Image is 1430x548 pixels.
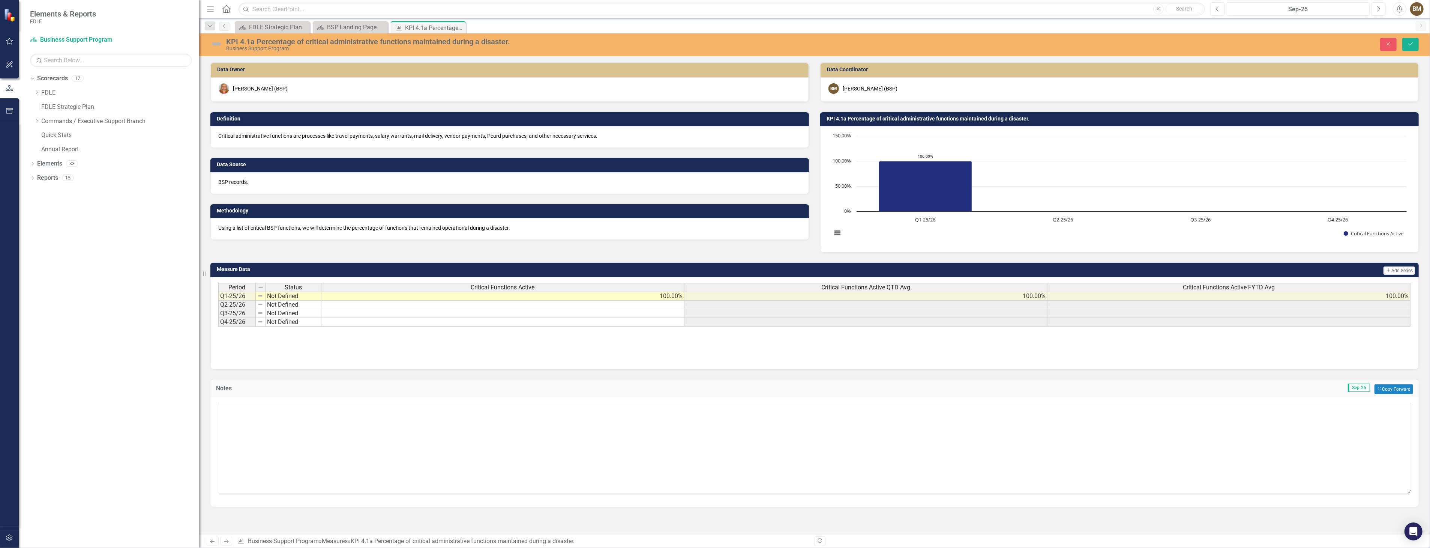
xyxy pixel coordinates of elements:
a: FDLE [41,89,199,97]
h3: Definition [217,116,805,122]
div: Sep-25 [1229,5,1367,14]
button: BM [1410,2,1424,16]
span: Elements & Reports [30,9,96,18]
td: Not Defined [266,309,321,318]
a: Annual Report [41,145,199,154]
td: 100.00% [321,292,684,301]
a: Commands / Executive Support Branch [41,117,199,126]
text: 100.00% [833,157,851,164]
text: 0% [844,208,851,214]
span: Critical Functions Active [471,284,535,291]
div: BM [828,83,839,94]
a: Business Support Program [30,36,124,44]
img: 8DAGhfEEPCf229AAAAAElFTkSuQmCC [257,310,263,316]
button: Copy Forward [1374,384,1413,394]
a: Reports [37,174,58,182]
a: BSP Landing Page [315,23,386,32]
div: KPI 4.1a Percentage of critical administrative functions maintained during a disaster. [226,38,902,46]
h3: KPI 4.1a Percentage of critical administrative functions maintained during a disaster. [827,116,1415,122]
a: FDLE Strategic Plan [41,103,199,111]
td: Not Defined [266,318,321,327]
td: Not Defined [266,292,321,301]
span: Sep-25 [1348,384,1370,392]
h3: Data Coordinator [827,67,1415,72]
div: » » [237,537,809,546]
span: Critical Functions Active QTD Avg [821,284,910,291]
small: FDLE [30,18,96,24]
span: Status [285,284,302,291]
button: Add Series [1383,266,1415,275]
input: Search Below... [30,54,192,67]
td: Q4-25/26 [218,318,256,327]
div: Business Support Program [226,46,902,51]
h3: Data Owner [217,67,805,72]
button: Search [1166,4,1203,14]
text: Q3-25/26 [1190,216,1211,223]
div: [PERSON_NAME] (BSP) [843,85,897,92]
text: Q4-25/26 [1328,216,1348,223]
h3: Notes [216,385,448,392]
span: Critical Functions Active FYTD Avg [1183,284,1275,291]
img: 8DAGhfEEPCf229AAAAAElFTkSuQmCC [258,285,264,291]
div: 15 [62,175,74,181]
a: Quick Stats [41,131,199,140]
h3: Data Source [217,162,805,167]
img: 8DAGhfEEPCf229AAAAAElFTkSuQmCC [257,293,263,299]
a: Elements [37,160,62,168]
img: Not Defined [210,38,222,50]
div: 33 [66,161,78,167]
div: 17 [72,75,84,82]
div: BSP Landing Page [327,23,386,32]
div: Chart. Highcharts interactive chart. [828,132,1411,245]
a: Business Support Program [248,537,319,545]
text: 150.00% [833,132,851,139]
span: Period [229,284,246,291]
text: Q2-25/26 [1053,216,1073,223]
div: KPI 4.1a Percentage of critical administrative functions maintained during a disaster. [405,23,464,33]
p: Critical administrative functions are processes like travel payments, salary warrants, mail deliv... [218,132,801,140]
span: Search [1176,6,1192,12]
div: [PERSON_NAME] (BSP) [233,85,288,92]
td: 100.00% [1047,292,1410,301]
button: Show Critical Functions Active [1344,230,1404,237]
td: Q1-25/26 [218,292,256,301]
h3: Measure Data [217,266,832,272]
path: Q1-25/26, 100. Critical Functions Active. [879,161,972,212]
td: Q2-25/26 [218,301,256,309]
p: Using a list of critical BSP functions, we will determine the percentage of functions that remain... [218,224,801,232]
button: Sep-25 [1227,2,1370,16]
img: 8DAGhfEEPCf229AAAAAElFTkSuQmCC [257,301,263,307]
div: KPI 4.1a Percentage of critical administrative functions maintained during a disaster. [351,537,575,545]
td: Q3-25/26 [218,309,256,318]
div: Open Intercom Messenger [1404,522,1422,540]
text: Q1-25/26 [915,216,935,223]
text: Critical Functions Active [1351,230,1403,237]
a: Scorecards [37,74,68,83]
text: 100.00% [918,154,933,159]
a: FDLE Strategic Plan [237,23,308,32]
button: View chart menu, Chart [832,227,843,238]
h3: Methodology [217,208,805,214]
img: 8DAGhfEEPCf229AAAAAElFTkSuQmCC [257,319,263,325]
input: Search ClearPoint... [239,3,1205,16]
div: FDLE Strategic Plan [249,23,308,32]
img: ClearPoint Strategy [4,9,17,22]
img: Jennifer Miller [219,83,229,94]
svg: Interactive chart [828,132,1410,245]
td: Not Defined [266,301,321,309]
a: Measures [322,537,348,545]
text: 50.00% [835,182,851,189]
p: BSP records. [218,178,801,186]
td: 100.00% [684,292,1047,301]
